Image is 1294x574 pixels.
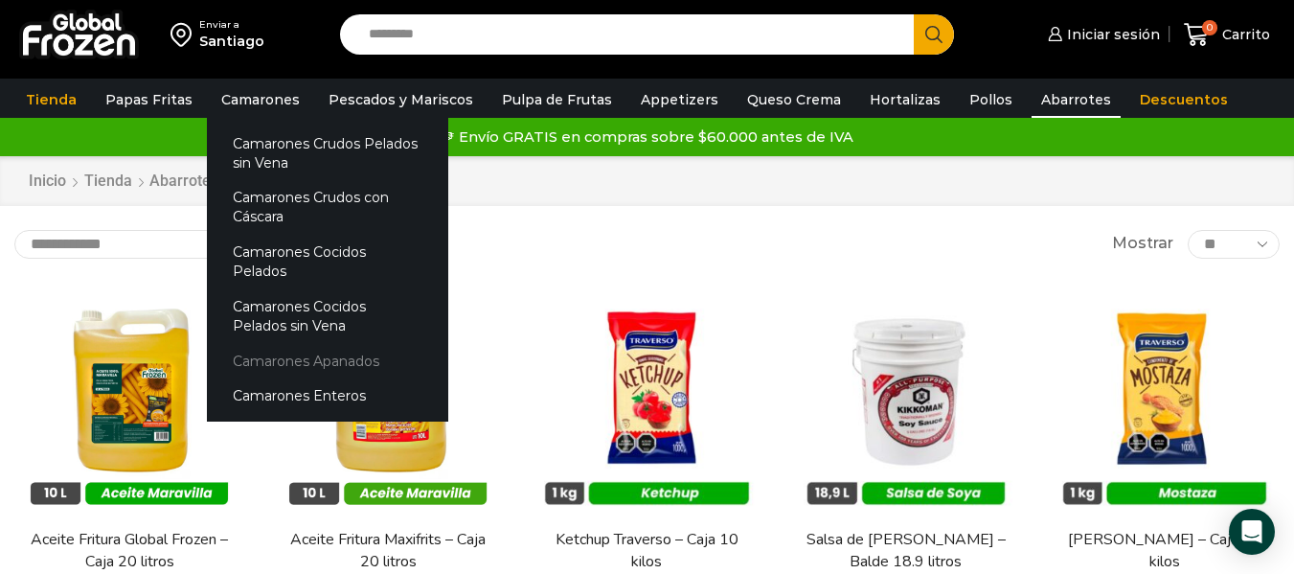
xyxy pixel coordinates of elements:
a: Inicio [28,171,67,193]
a: Hortalizas [860,81,950,118]
div: Open Intercom Messenger [1229,509,1275,555]
span: Mostrar [1112,233,1173,255]
a: Ketchup Traverso – Caja 10 kilos [543,529,750,573]
a: Camarones Enteros [207,379,448,414]
a: Pescados y Mariscos [319,81,483,118]
a: Camarones Cocidos Pelados [207,235,448,289]
a: Aceite Fritura Global Frozen – Caja 20 litros [26,529,233,573]
a: 0 Carrito [1179,12,1275,57]
select: Pedido de la tienda [14,230,259,259]
a: Tienda [16,81,86,118]
a: Queso Crema [738,81,851,118]
a: [PERSON_NAME] – Caja 10 kilos [1061,529,1268,573]
a: Pulpa de Frutas [492,81,622,118]
img: address-field-icon.svg [170,18,199,51]
h1: Abarrotes [149,172,218,190]
span: Iniciar sesión [1062,25,1160,44]
a: Camarones Apanados [207,343,448,379]
button: Search button [914,14,954,55]
nav: Breadcrumb [28,171,218,193]
a: Aceite Fritura Maxifrits – Caja 20 litros [284,529,491,573]
span: 0 [1202,20,1217,35]
a: Camarones Crudos Pelados sin Vena [207,126,448,180]
a: Camarones Cocidos Pelados sin Vena [207,288,448,343]
a: Salsa de [PERSON_NAME] – Balde 18.9 litros [803,529,1010,573]
span: Carrito [1217,25,1270,44]
a: Abarrotes [1032,81,1121,118]
a: Camarones [212,81,309,118]
a: Pollos [960,81,1022,118]
a: Papas Fritas [96,81,202,118]
div: Santiago [199,32,264,51]
a: Descuentos [1130,81,1237,118]
a: Iniciar sesión [1043,15,1160,54]
a: Tienda [83,171,133,193]
a: Camarones Crudos con Cáscara [207,180,448,235]
a: Appetizers [631,81,728,118]
div: Enviar a [199,18,264,32]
